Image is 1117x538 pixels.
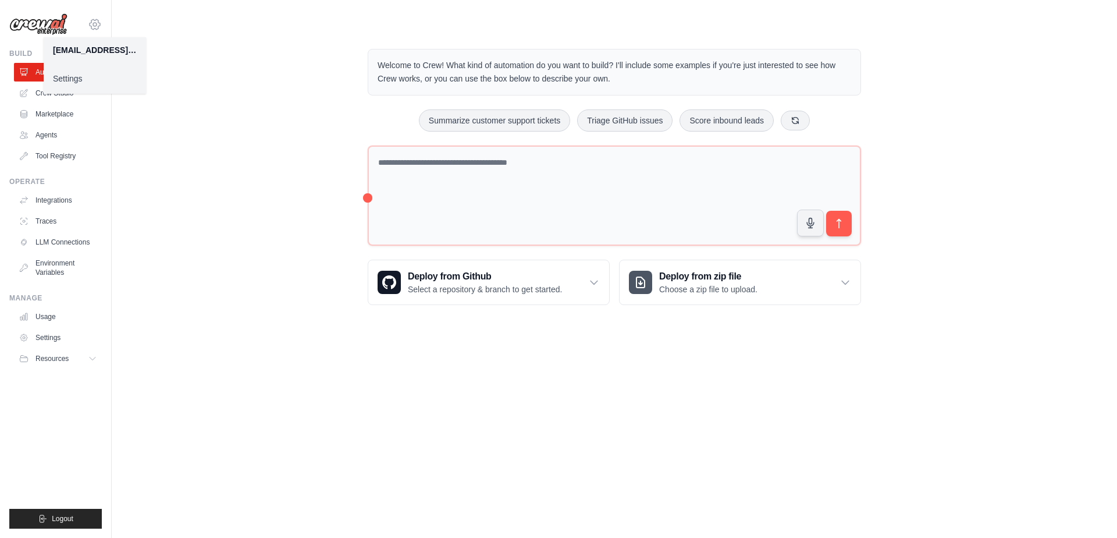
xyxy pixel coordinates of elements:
a: Settings [44,68,146,89]
p: Welcome to Crew! What kind of automation do you want to build? I'll include some examples if you'... [378,59,851,86]
div: Operate [9,177,102,186]
h3: Deploy from Github [408,270,562,284]
a: Tool Registry [14,147,102,165]
a: Settings [14,328,102,347]
iframe: Chat Widget [1059,482,1117,538]
a: Integrations [14,191,102,210]
a: LLM Connections [14,233,102,252]
a: Traces [14,212,102,231]
button: Logout [9,509,102,529]
a: Crew Studio [14,84,102,102]
h3: Deploy from zip file [659,270,757,284]
a: Automations [14,63,102,82]
a: Usage [14,307,102,326]
a: Environment Variables [14,254,102,282]
button: Score inbound leads [680,109,774,132]
span: Resources [35,354,69,363]
div: Manage [9,293,102,303]
p: Choose a zip file to upload. [659,284,757,295]
a: Agents [14,126,102,144]
span: Logout [52,514,73,523]
a: Marketplace [14,105,102,123]
div: [EMAIL_ADDRESS][DOMAIN_NAME] [53,44,137,56]
p: Select a repository & branch to get started. [408,284,562,295]
img: Logo [9,13,67,36]
button: Triage GitHub issues [577,109,673,132]
button: Resources [14,349,102,368]
button: Summarize customer support tickets [419,109,570,132]
div: Build [9,49,102,58]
